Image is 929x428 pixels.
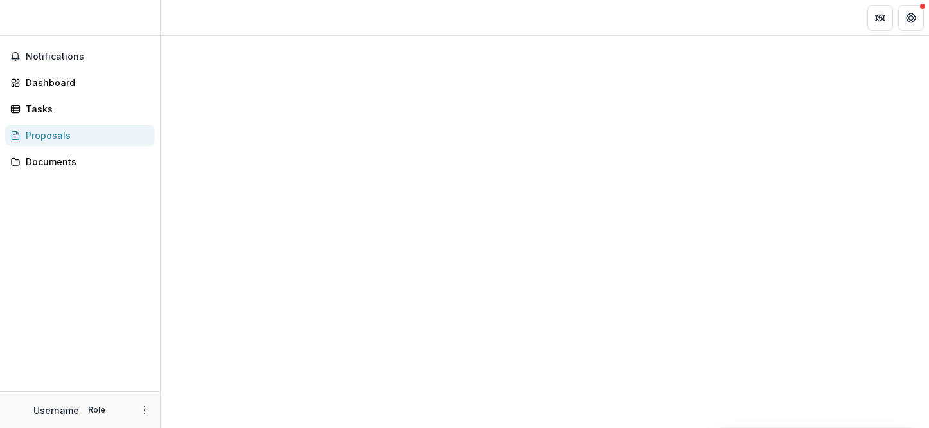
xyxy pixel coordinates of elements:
[5,125,155,146] a: Proposals
[867,5,893,31] button: Partners
[84,404,109,416] p: Role
[5,72,155,93] a: Dashboard
[898,5,924,31] button: Get Help
[26,129,145,142] div: Proposals
[33,404,79,417] p: Username
[26,76,145,89] div: Dashboard
[26,51,150,62] span: Notifications
[5,98,155,120] a: Tasks
[5,46,155,67] button: Notifications
[26,102,145,116] div: Tasks
[5,151,155,172] a: Documents
[137,402,152,418] button: More
[26,155,145,168] div: Documents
